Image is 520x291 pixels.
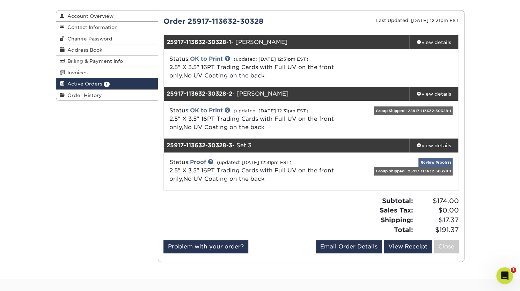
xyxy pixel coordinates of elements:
[434,240,459,253] a: Close
[164,139,409,152] div: - Set 3
[65,92,102,98] span: Order History
[190,159,206,165] a: Proof
[169,167,334,182] a: 2.5" X 3.5" 16PT Trading Cards with Full UV on the front only,No UV Coating on the back
[169,64,334,79] a: 2.5" X 3.5" 16PT Trading Cards with Full UV on the front only,No UV Coating on the back
[164,87,409,101] div: - [PERSON_NAME]
[382,197,413,204] strong: Subtotal:
[65,70,88,75] span: Invoices
[164,35,409,49] div: - [PERSON_NAME]
[217,160,292,165] small: (updated: [DATE] 12:31pm EST)
[409,35,459,49] a: view details
[415,225,459,235] span: $191.37
[418,158,453,167] a: Review Proof(s)
[56,10,158,22] a: Account Overview
[56,78,158,89] a: Active Orders 1
[169,115,334,130] a: 2.5" X 3.5" 16PT Trading Cards with Full UV on the front only,No UV Coating on the back
[167,39,231,45] strong: 25917-113632-30328-1
[56,22,158,33] a: Contact Information
[374,167,453,176] div: Group Shipped - 25917-113632-30328-1
[394,226,413,233] strong: Total:
[409,90,459,97] div: view details
[65,24,118,30] span: Contact Information
[164,55,360,80] div: Status:
[409,87,459,101] a: view details
[65,36,112,42] span: Change Password
[409,39,459,46] div: view details
[164,106,360,132] div: Status:
[376,18,459,23] small: Last Updated: [DATE] 12:31pm EST
[65,47,102,53] span: Address Book
[56,67,158,78] a: Invoices
[415,215,459,225] span: $17.37
[234,108,308,113] small: (updated: [DATE] 12:31pm EST)
[511,267,516,273] span: 1
[374,106,453,115] div: Group Shipped - 25917-113632-30328-1
[56,90,158,100] a: Order History
[409,142,459,149] div: view details
[234,57,308,62] small: (updated: [DATE] 12:31pm EST)
[415,206,459,215] span: $0.00
[158,16,311,27] div: Order 25917-113632-30328
[409,139,459,152] a: view details
[56,55,158,67] a: Billing & Payment Info
[190,107,223,114] a: OK to Print
[104,82,110,87] span: 1
[167,142,232,149] strong: 25917-113632-30328-3
[380,206,413,214] strong: Sales Tax:
[164,158,360,183] div: Status:
[496,267,513,284] iframe: Intercom live chat
[384,240,432,253] a: View Receipt
[56,33,158,44] a: Change Password
[65,13,113,19] span: Account Overview
[56,44,158,55] a: Address Book
[65,58,123,64] span: Billing & Payment Info
[190,55,223,62] a: OK to Print
[415,196,459,206] span: $174.00
[163,240,248,253] a: Problem with your order?
[65,81,102,87] span: Active Orders
[316,240,382,253] a: Email Order Details
[167,90,232,97] strong: 25917-113632-30328-2
[381,216,413,224] strong: Shipping:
